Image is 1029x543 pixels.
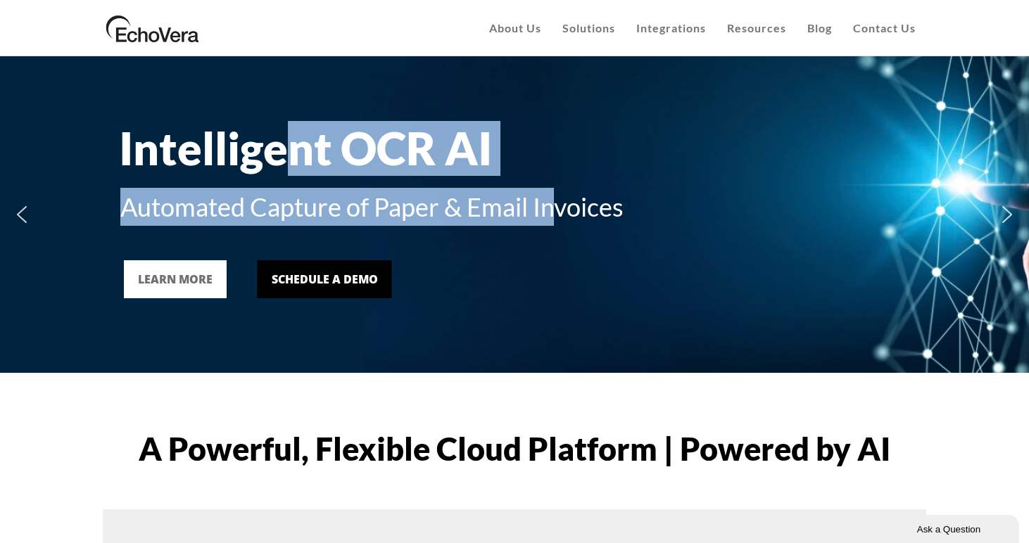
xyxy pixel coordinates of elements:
img: EchoVera [103,11,203,46]
span: Blog [807,21,832,34]
span: Resources [727,21,786,34]
div: Schedule a Demo [272,271,378,288]
h1: A Powerful, Flexible Cloud Platform | Powered by AI [103,433,926,465]
a: Schedule a Demo [258,260,392,298]
div: LEARN MORE [138,271,213,288]
div: Automated Capture of Paper & Email Invoices [120,188,909,226]
span: Solutions [562,21,615,34]
span: Integrations [636,21,706,34]
span: Contact Us [853,21,916,34]
img: next arrow [996,203,1018,226]
span: About Us [489,21,541,34]
div: Intelligent OCR AI [119,122,907,176]
img: previous arrow [11,203,33,226]
a: LEARN MORE [124,260,227,298]
iframe: chat widget [878,512,1022,543]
